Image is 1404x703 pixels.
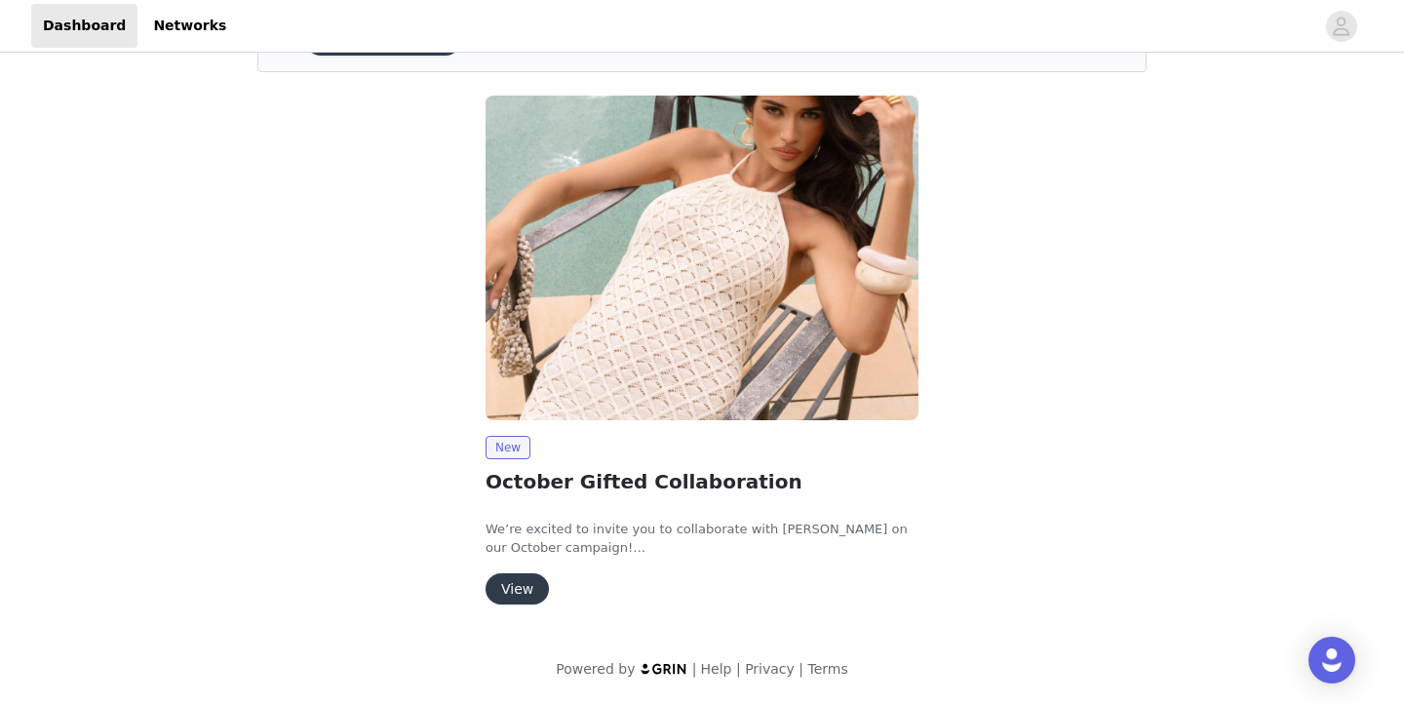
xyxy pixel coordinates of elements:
[799,661,803,677] span: |
[486,520,918,558] p: We’re excited to invite you to collaborate with [PERSON_NAME] on our October campaign!
[1332,11,1350,42] div: avatar
[486,467,918,496] h2: October Gifted Collaboration
[31,4,137,48] a: Dashboard
[486,582,549,597] a: View
[745,661,795,677] a: Privacy
[640,662,688,675] img: logo
[736,661,741,677] span: |
[701,661,732,677] a: Help
[486,573,549,605] button: View
[1308,637,1355,683] div: Open Intercom Messenger
[141,4,238,48] a: Networks
[486,436,530,459] span: New
[486,96,918,420] img: Peppermayo EU
[807,661,847,677] a: Terms
[692,661,697,677] span: |
[556,661,635,677] span: Powered by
